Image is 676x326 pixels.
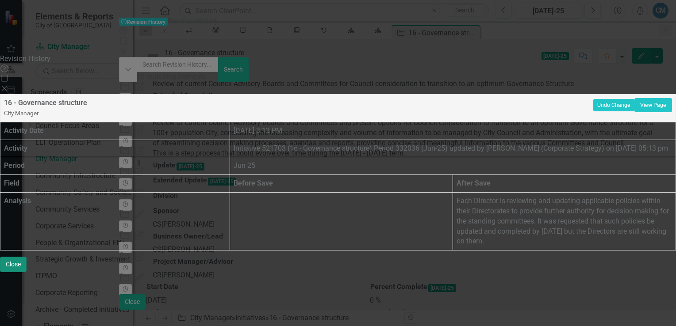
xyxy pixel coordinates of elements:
[0,193,230,250] th: Analysis
[457,196,672,246] p: Each Director is reviewing and updating applicable policies within their Directorates to provide ...
[0,175,230,193] th: Field
[0,157,230,175] th: Period
[230,122,676,140] td: [DATE] 3:13 PM
[0,122,230,140] th: Activity Date
[0,140,230,157] th: Activity
[230,175,453,193] th: Before Save
[4,98,593,118] div: 16 - Governance structure
[230,157,676,175] td: Jun-25
[4,110,39,117] small: City Manager
[634,98,672,112] a: View Page
[453,175,676,193] th: After Save
[230,140,676,157] td: Initiative 521703 (16 - Governance structure) Period 332036 (Jun-25) updated by [PERSON_NAME] (Co...
[593,99,634,111] button: Undo Change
